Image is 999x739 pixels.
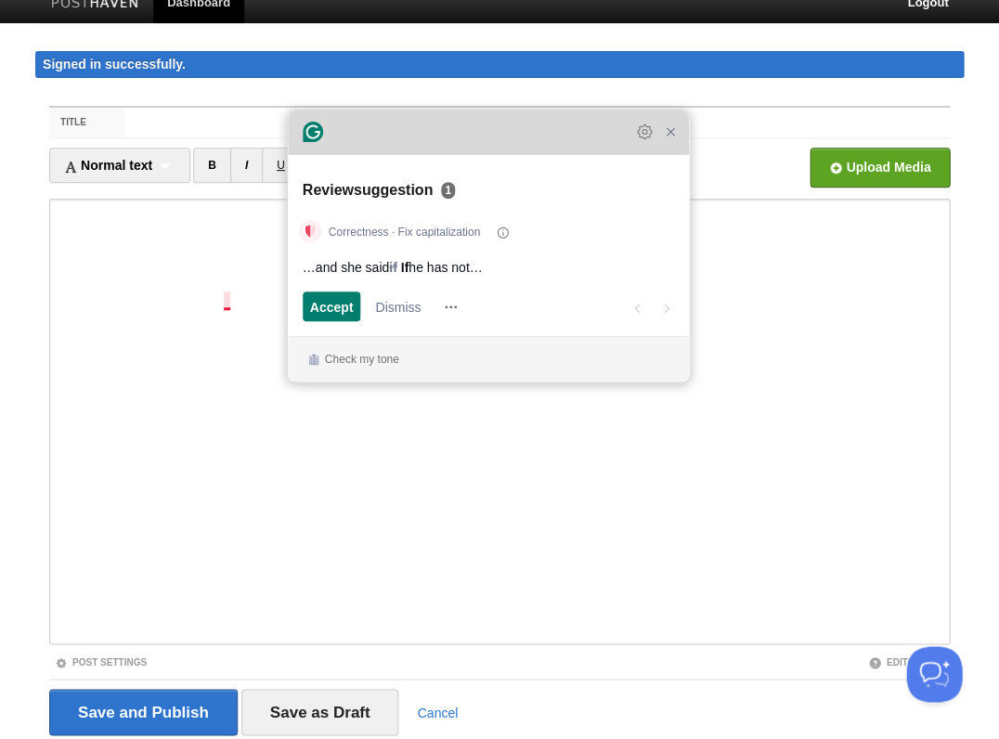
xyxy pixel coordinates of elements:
span: Normal text [64,158,152,173]
a: Cancel [417,705,458,720]
input: Save and Publish [49,689,238,735]
a: Editor Tips [868,656,944,667]
input: Save as Draft [241,689,399,735]
iframe: Help Scout Beacon - Open [906,646,962,702]
a: B [193,148,231,183]
a: I [230,148,263,183]
a: Post Settings [55,656,147,667]
label: Title [49,108,124,137]
a: U [262,148,300,183]
div: Signed in successfully. [35,51,964,78]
